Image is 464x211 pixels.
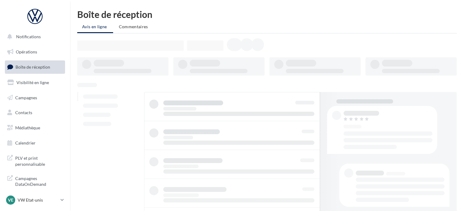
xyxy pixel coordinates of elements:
[16,49,37,54] span: Opérations
[77,10,457,19] div: Boîte de réception
[119,24,148,29] span: Commentaires
[15,125,40,130] span: Médiathèque
[5,194,65,206] a: VE VW Etat-unis
[15,174,63,187] span: Campagnes DataOnDemand
[4,60,66,73] a: Boîte de réception
[16,80,49,85] span: Visibilité en ligne
[16,64,50,70] span: Boîte de réception
[4,91,66,104] a: Campagnes
[4,76,66,89] a: Visibilité en ligne
[15,110,32,115] span: Contacts
[8,197,13,203] span: VE
[16,34,41,39] span: Notifications
[4,172,66,190] a: Campagnes DataOnDemand
[18,197,58,203] p: VW Etat-unis
[15,140,36,145] span: Calendrier
[4,30,64,43] button: Notifications
[15,154,63,167] span: PLV et print personnalisable
[4,46,66,58] a: Opérations
[4,137,66,149] a: Calendrier
[4,106,66,119] a: Contacts
[4,121,66,134] a: Médiathèque
[15,95,37,100] span: Campagnes
[4,151,66,169] a: PLV et print personnalisable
